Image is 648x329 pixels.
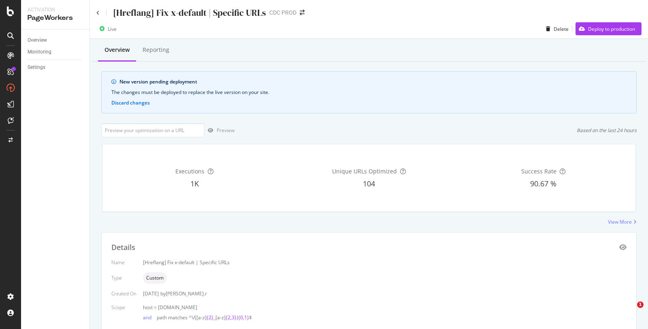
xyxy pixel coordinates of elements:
div: neutral label [143,272,167,284]
span: Unique URLs Optimized [332,167,397,175]
span: {2,3} [226,314,237,321]
a: Settings [28,63,84,72]
div: and [143,314,157,321]
div: Monitoring [28,48,51,56]
input: Preview your optimization on a URL [101,123,205,137]
span: Success Rate [521,167,556,175]
div: info banner [101,71,637,113]
div: New version pending deployment [119,78,627,85]
div: Settings [28,63,45,72]
div: The changes must be deployed to replace the live version on your site. [111,89,627,96]
div: [Hreflang] Fix x-default | Specific URLs [113,6,266,19]
div: Activation [28,6,83,13]
a: Overview [28,36,84,45]
button: Delete [543,22,569,35]
div: Overview [104,46,130,54]
div: Name [111,259,136,266]
button: Deploy to production [576,22,642,35]
span: Executions [175,167,205,175]
a: View More [608,218,637,225]
span: host = [DOMAIN_NAME] [143,304,197,311]
div: Scope [111,304,136,311]
div: PageWorkers [28,13,83,23]
div: Details [111,242,135,253]
span: $ [249,314,252,321]
iframe: Intercom live chat [620,301,640,321]
div: eye [619,244,627,250]
div: Reporting [143,46,169,54]
span: {2} [207,314,213,321]
div: [DATE] [143,290,627,297]
span: 1K [190,179,199,188]
span: _[a-z] [213,314,226,321]
div: Based on the last 24 hours [577,127,637,134]
div: Overview [28,36,47,45]
div: View More [608,218,632,225]
span: 90.67 % [530,179,556,188]
button: Discard changes [111,99,150,107]
a: Click to go back [96,11,100,15]
div: [Hreflang] Fix x-default | Specific URLs [143,259,627,266]
span: ) [237,314,238,321]
a: Monitoring [28,48,84,56]
button: Preview [205,124,234,137]
span: {0,1} [238,314,249,321]
div: Delete [554,26,569,32]
div: Live [108,26,117,32]
div: CDC PROD [269,9,296,17]
div: Created On [111,290,136,297]
div: Preview [217,127,234,134]
div: arrow-right-arrow-left [300,10,305,15]
span: 104 [363,179,375,188]
span: 1 [637,301,644,308]
span: path matches ^\/([a-z] [157,314,207,321]
div: Type [111,274,136,281]
div: Deploy to production [588,26,635,32]
div: by [PERSON_NAME].r [160,290,207,297]
span: Custom [146,276,164,280]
